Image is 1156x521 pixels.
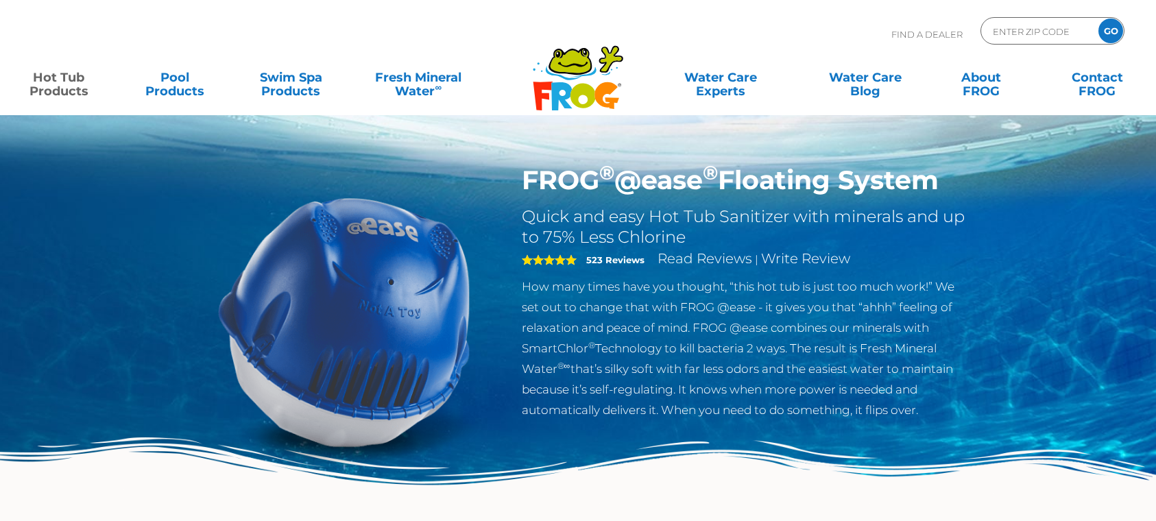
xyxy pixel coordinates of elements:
p: How many times have you thought, “this hot tub is just too much work!” We set out to change that ... [522,276,970,420]
a: ContactFROG [1052,64,1142,91]
img: hot-tub-product-atease-system.png [187,165,501,478]
h1: FROG @ease Floating System [522,165,970,196]
a: Hot TubProducts [14,64,104,91]
span: | [755,253,758,266]
a: Water CareBlog [820,64,911,91]
h2: Quick and easy Hot Tub Sanitizer with minerals and up to 75% Less Chlorine [522,206,970,247]
a: Fresh MineralWater∞ [362,64,475,91]
sup: ® [703,160,718,184]
sup: ® [599,160,614,184]
span: 5 [522,254,577,265]
sup: ® [588,340,595,350]
sup: ®∞ [557,361,570,371]
sup: ∞ [435,82,442,93]
a: Water CareExperts [647,64,794,91]
strong: 523 Reviews [586,254,645,265]
a: Swim SpaProducts [246,64,337,91]
input: GO [1098,19,1123,43]
a: PoolProducts [130,64,220,91]
a: Read Reviews [658,250,752,267]
img: Frog Products Logo [525,27,631,111]
a: AboutFROG [936,64,1026,91]
p: Find A Dealer [891,17,963,51]
a: Write Review [761,250,850,267]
